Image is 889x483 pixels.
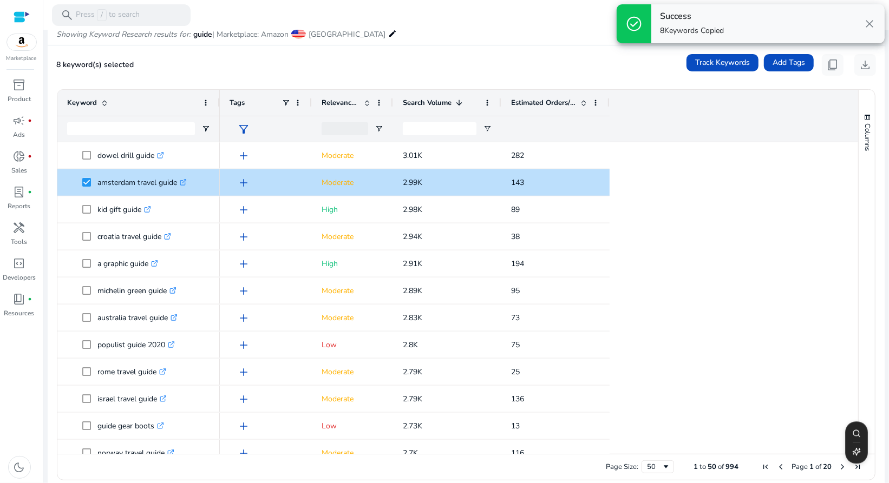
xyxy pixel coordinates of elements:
p: michelin green guide [97,280,177,302]
button: Open Filter Menu [483,124,492,133]
span: Track Keywords [695,57,750,68]
span: 2.91K [403,259,422,269]
span: 8 [660,25,664,36]
span: add [237,176,250,189]
span: add [237,447,250,460]
span: check_circle [625,15,643,32]
p: High [322,253,383,275]
span: dark_mode [13,461,26,474]
span: close [863,17,876,30]
span: add [237,230,250,243]
p: Moderate [322,144,383,167]
span: 13 [511,421,520,431]
span: 994 [725,462,738,472]
span: search [61,9,74,22]
button: content_copy [822,54,844,76]
div: 50 [647,462,662,472]
p: Moderate [322,226,383,248]
span: fiber_manual_record [28,190,32,194]
span: 8 keyword(s) selected [56,59,134,70]
span: content_copy [826,58,839,71]
span: fiber_manual_record [28,297,32,301]
span: of [718,462,724,472]
span: Add Tags [773,57,805,68]
div: Next Page [838,462,847,471]
span: 95 [511,286,520,296]
button: Open Filter Menu [375,124,383,133]
p: Moderate [322,307,383,329]
span: fiber_manual_record [28,154,32,158]
p: Resources [4,308,35,318]
p: Moderate [322,388,383,410]
span: add [237,339,250,352]
span: add [237,420,250,433]
button: Open Filter Menu [201,124,210,133]
span: guide [193,29,212,39]
span: / [97,9,107,21]
span: Relevance Score [322,98,359,108]
span: of [815,462,821,472]
p: Moderate [322,280,383,302]
span: download [859,58,872,71]
span: 282 [511,150,524,161]
span: campaign [13,114,26,127]
span: add [237,257,250,270]
div: Last Page [853,462,862,471]
span: [GEOGRAPHIC_DATA] [309,29,385,39]
span: 116 [511,448,524,458]
p: a graphic guide [97,253,158,275]
p: Low [322,334,383,356]
span: 1 [809,462,814,472]
span: 38 [511,231,520,242]
p: croatia travel guide [97,226,171,248]
span: 89 [511,204,520,215]
span: 2.79K [403,367,422,377]
span: 73 [511,313,520,323]
p: Tools [11,237,28,247]
span: 50 [708,462,716,472]
span: book_4 [13,293,26,306]
div: Page Size: [606,462,638,472]
span: lab_profile [13,186,26,199]
span: to [700,462,706,472]
span: Search Volume [403,98,452,108]
span: 25 [511,367,520,377]
p: Moderate [322,361,383,383]
button: Add Tags [764,54,814,71]
span: handyman [13,221,26,234]
div: Previous Page [776,462,785,471]
i: Showing Keyword Research results for: [56,29,191,39]
span: code_blocks [13,257,26,270]
span: 2.8K [403,340,418,350]
span: Columns [862,123,872,151]
p: Reports [8,201,31,211]
span: 20 [823,462,832,472]
p: israel travel guide [97,388,167,410]
span: | Marketplace: Amazon [212,29,289,39]
p: norway travel guide [97,442,174,464]
input: Search Volume Filter Input [403,122,476,135]
span: 75 [511,340,520,350]
span: fiber_manual_record [28,118,32,123]
button: download [854,54,876,76]
div: Page Size [642,460,674,473]
span: 2.98K [403,204,422,215]
span: add [237,393,250,406]
p: Sales [11,166,27,175]
span: 2.83K [403,313,422,323]
div: First Page [761,462,770,471]
p: dowel drill guide [97,144,164,167]
p: Ads [14,130,25,140]
p: Product [8,94,31,104]
span: 3.01K [403,150,422,161]
span: 143 [511,177,524,188]
p: Keywords Copied [660,25,724,36]
button: Track Keywords [687,54,759,71]
img: amazon.svg [7,34,36,50]
span: add [237,312,250,325]
span: Estimated Orders/Month [511,98,576,108]
span: 2.94K [403,231,422,242]
p: Marketplace [6,55,37,63]
input: Keyword Filter Input [67,122,195,135]
span: add [237,203,250,216]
